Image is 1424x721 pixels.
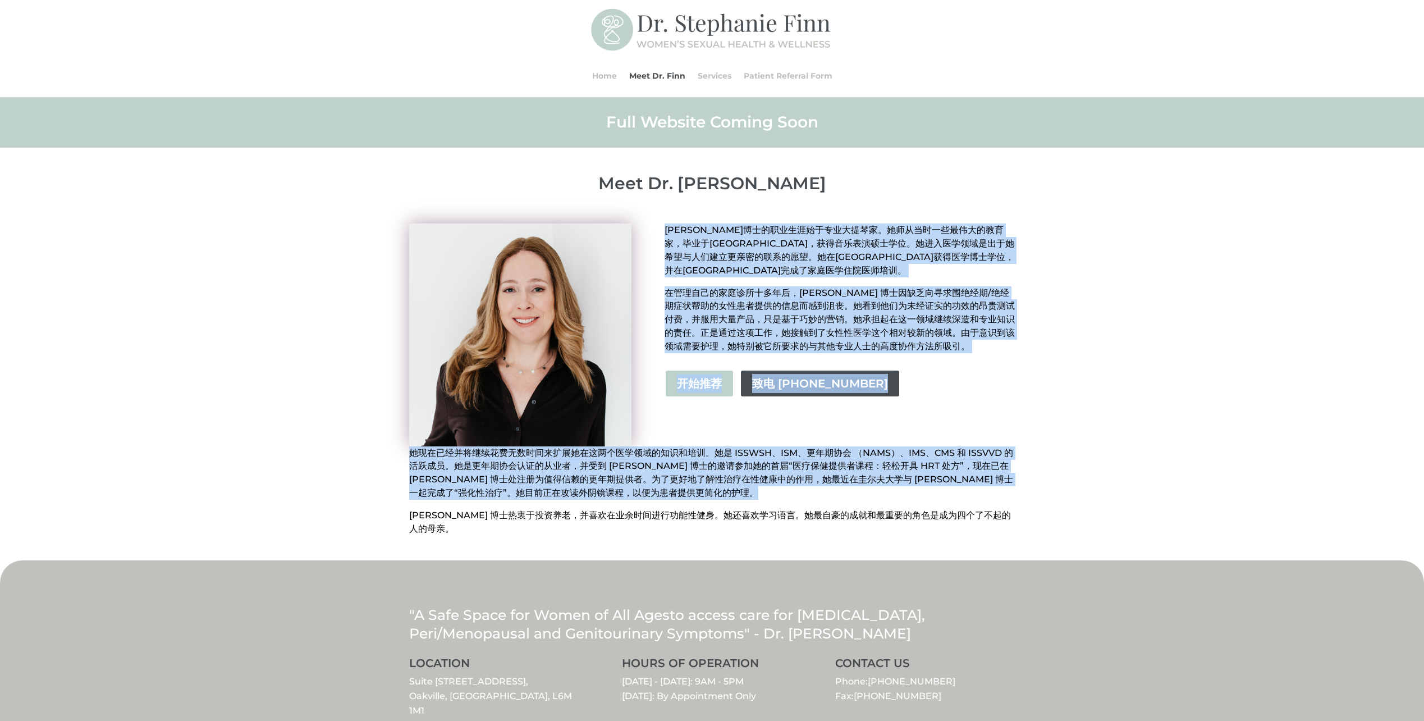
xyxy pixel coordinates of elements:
[622,658,802,674] h3: HOURS OF OPERATION
[409,446,1015,509] p: 她现在已经并将继续花费无数时间来扩展她在这两个医学领域的知识和培训。她是 ISSWSH、ISM、更年期协会 （NAMS）、IMS、CMS 和 ISSVVD 的活跃成员。她是更年期协会认证的从业者...
[409,676,572,715] a: Suite [STREET_ADDRESS],Oakville, [GEOGRAPHIC_DATA], L6M 1M1
[835,674,1015,703] p: Phone: Fax:
[740,369,900,398] a: 致电 [PHONE_NUMBER]
[629,54,685,97] a: Meet Dr. Finn
[409,606,925,642] span: to access care for [MEDICAL_DATA], Peri/Menopausal and Genitourinary Symptoms" - Dr. [PERSON_NAME]
[622,674,802,703] p: [DATE] - [DATE]: 9AM - 5PM [DATE]: By Appointment Only
[409,658,589,674] h3: LOCATION
[698,54,731,97] a: Services
[854,691,941,701] span: [PHONE_NUMBER]
[744,54,832,97] a: Patient Referral Form
[409,174,1015,194] p: Meet Dr. [PERSON_NAME]
[592,54,617,97] a: Home
[835,658,1015,674] h3: CONTACT US
[665,286,1015,353] p: 在管理自己的家庭诊所十多年后，[PERSON_NAME] 博士因缺乏向寻求围绝经期/绝经期症状帮助的女性患者提供的信息而感到沮丧。她看到他们为未经证实的功效的昂贵测试付费，并服用大量产品，只是基...
[409,509,1015,536] p: [PERSON_NAME] 博士热衷于投资养老，并喜欢在业余时间进行功能性健身。她还喜欢学习语言。她最自豪的成就和最重要的角色是成为四个了不起的人的母亲。
[409,606,1015,642] p: "A Safe Space for Women of All Ages
[868,676,955,687] a: [PHONE_NUMBER]
[409,112,1015,138] h2: Full Website Coming Soon
[409,223,631,446] img: Stephanie Finn Headshot 02
[665,369,734,398] a: 开始推荐
[665,223,1015,286] p: [PERSON_NAME]博士的职业生涯始于专业大提琴家。她师从当时一些最伟大的教育家，毕业于[GEOGRAPHIC_DATA]，获得音乐表演硕士学位。她进入医学领域是出于她希望与人们建立更亲密...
